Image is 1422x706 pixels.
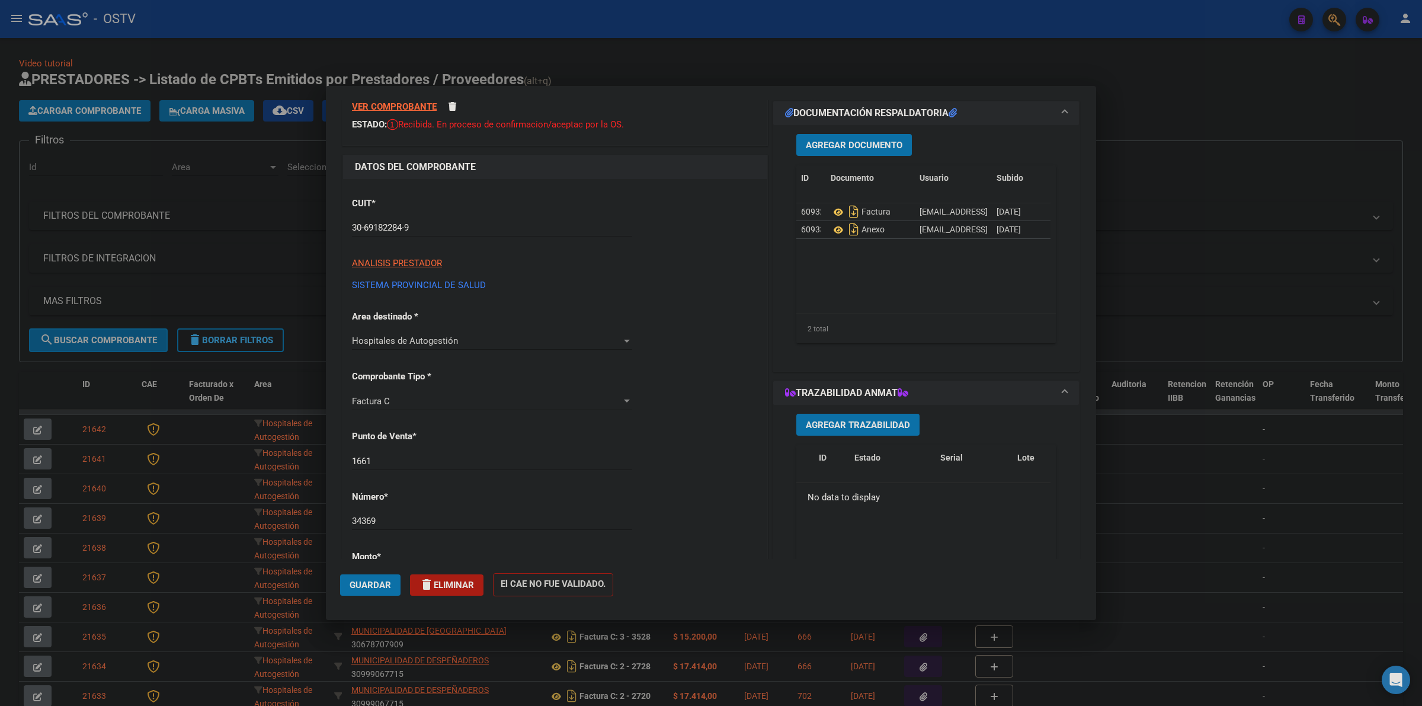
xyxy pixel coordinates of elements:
datatable-header-cell: Estado [850,445,936,484]
mat-icon: delete [419,577,434,592]
span: Hospitales de Autogestión [352,336,458,346]
span: 60933 [801,225,825,234]
datatable-header-cell: Lote [1013,445,1063,484]
p: Punto de Venta [352,430,474,443]
span: Factura [831,207,891,217]
a: VER COMPROBANTE [352,101,437,112]
span: Estado [854,453,880,462]
div: 2 total [796,314,1056,344]
button: Agregar Trazabilidad [796,414,920,436]
datatable-header-cell: Documento [826,165,915,191]
span: [DATE] [997,207,1021,216]
span: Subido [997,173,1023,183]
mat-expansion-panel-header: TRAZABILIDAD ANMAT [773,381,1079,405]
span: ESTADO: [352,119,387,130]
span: Serial [940,453,963,462]
i: Descargar documento [846,220,861,239]
span: ID [819,453,827,462]
span: Documento [831,173,874,183]
span: Anexo [831,225,885,235]
button: Guardar [340,574,401,596]
span: 60932 [801,207,825,216]
span: Usuario [920,173,949,183]
datatable-header-cell: Serial [936,445,1013,484]
div: TRAZABILIDAD ANMAT [773,405,1079,651]
span: Guardar [350,580,391,590]
i: Descargar documento [846,202,861,221]
datatable-header-cell: Usuario [915,165,992,191]
span: [DATE] [997,225,1021,234]
button: Eliminar [410,574,483,596]
span: Lote [1017,453,1035,462]
span: Factura C [352,396,390,407]
span: Agregar Documento [806,140,902,151]
span: ANALISIS PRESTADOR [352,258,442,269]
h1: TRAZABILIDAD ANMAT [785,386,908,400]
button: Agregar Documento [796,134,912,156]
datatable-header-cell: ID [796,165,826,191]
p: Monto [352,550,474,564]
p: Comprobante Tipo * [352,370,474,384]
datatable-header-cell: ID [814,445,850,484]
span: [EMAIL_ADDRESS][DOMAIN_NAME] - [GEOGRAPHIC_DATA] [920,225,1137,234]
p: CUIT [352,197,474,210]
p: SISTEMA PROVINCIAL DE SALUD [352,279,758,292]
div: No data to display [796,483,1051,513]
span: Recibida. En proceso de confirmacion/aceptac por la OS. [387,119,624,130]
span: Agregar Trazabilidad [806,420,910,430]
div: DOCUMENTACIÓN RESPALDATORIA [773,125,1079,371]
span: Eliminar [419,580,474,590]
h1: DOCUMENTACIÓN RESPALDATORIA [785,106,957,120]
div: Open Intercom Messenger [1382,666,1410,694]
strong: El CAE NO FUE VALIDADO. [493,573,613,596]
span: [EMAIL_ADDRESS][DOMAIN_NAME] - [GEOGRAPHIC_DATA] [920,207,1137,216]
p: Area destinado * [352,310,474,324]
strong: DATOS DEL COMPROBANTE [355,161,476,172]
mat-expansion-panel-header: DOCUMENTACIÓN RESPALDATORIA [773,101,1079,125]
span: ID [801,173,809,183]
p: Número [352,490,474,504]
datatable-header-cell: Subido [992,165,1051,191]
